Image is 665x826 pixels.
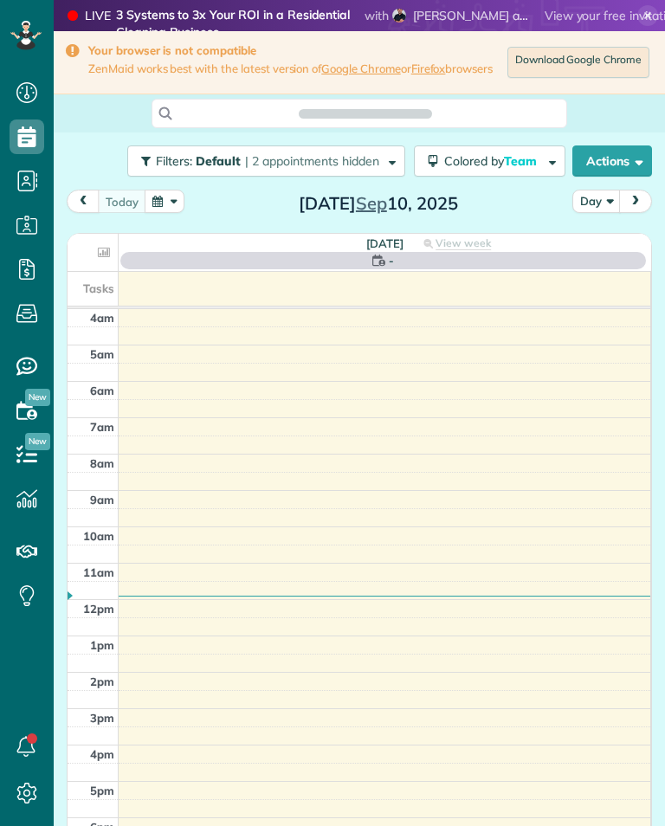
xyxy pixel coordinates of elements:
[504,153,539,169] span: Team
[90,420,114,434] span: 7am
[83,281,114,295] span: Tasks
[90,311,114,325] span: 4am
[90,493,114,507] span: 9am
[90,347,114,361] span: 5am
[436,236,491,250] span: View week
[127,145,405,177] button: Filters: Default | 2 appointments hidden
[414,145,565,177] button: Colored byTeam
[90,784,114,797] span: 5pm
[392,9,406,23] img: horacio-reyes-bc8646670b5443198450b93bc0fdfcae425479667f5a57d08a21e537803d0fa7.png
[90,711,114,725] span: 3pm
[116,7,359,41] strong: 3 Systems to 3x Your ROI in a Residential Cleaning Business
[67,190,100,213] button: prev
[245,153,379,169] span: | 2 appointments hidden
[196,153,242,169] span: Default
[119,145,405,177] a: Filters: Default | 2 appointments hidden
[413,8,600,23] span: [PERSON_NAME] at Maid Summit
[83,529,114,543] span: 10am
[88,61,493,76] span: ZenMaid works best with the latest version of or browsers
[25,389,50,406] span: New
[411,61,446,75] a: Firefox
[270,194,487,213] h2: [DATE] 10, 2025
[83,565,114,579] span: 11am
[366,236,404,250] span: [DATE]
[444,153,543,169] span: Colored by
[90,638,114,652] span: 1pm
[365,8,389,23] span: with
[83,602,114,616] span: 12pm
[356,192,387,214] span: Sep
[619,190,652,213] button: next
[88,43,493,58] strong: Your browser is not compatible
[90,456,114,470] span: 8am
[316,105,414,122] span: Search ZenMaid…
[572,190,621,213] button: Day
[572,145,652,177] button: Actions
[321,61,401,75] a: Google Chrome
[98,190,146,213] button: today
[85,7,111,25] div: LIVE
[90,674,114,688] span: 2pm
[156,153,192,169] span: Filters:
[90,384,114,397] span: 6am
[507,47,649,78] a: Download Google Chrome
[25,433,50,450] span: New
[389,252,394,269] span: -
[90,747,114,761] span: 4pm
